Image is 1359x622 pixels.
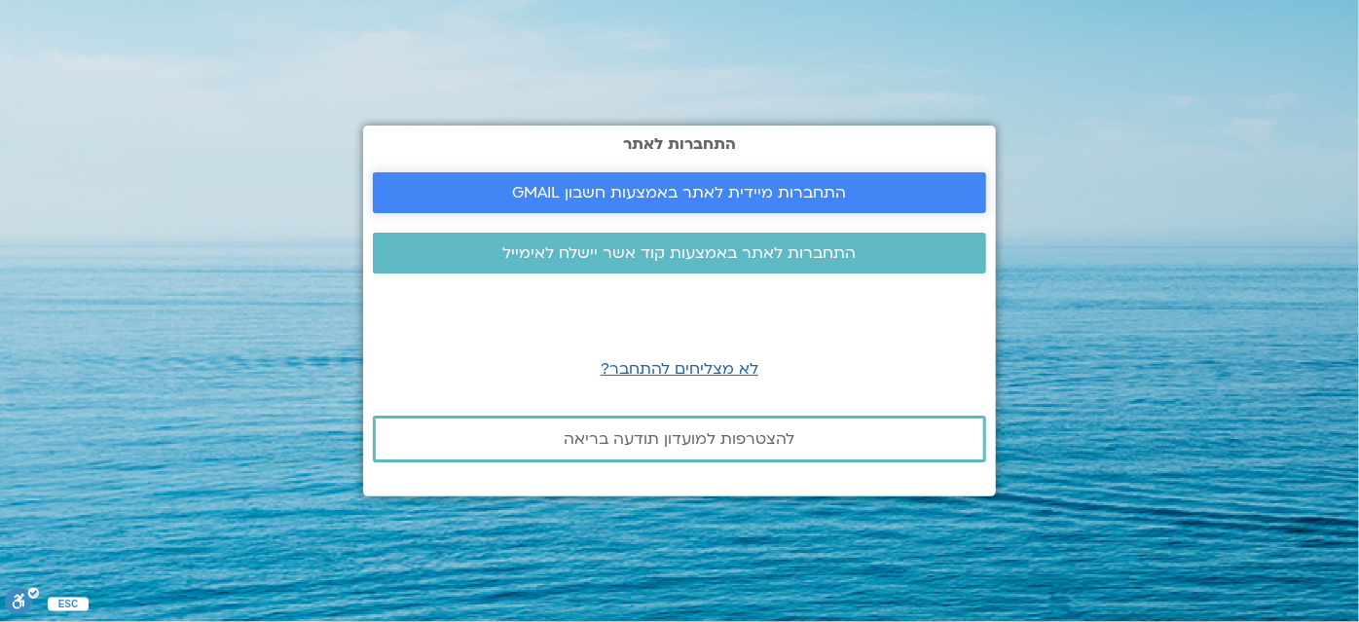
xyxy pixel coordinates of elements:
[373,233,986,274] a: התחברות לאתר באמצעות קוד אשר יישלח לאימייל
[513,184,847,201] span: התחברות מיידית לאתר באמצעות חשבון GMAIL
[601,358,758,380] a: לא מצליחים להתחבר?
[503,244,857,262] span: התחברות לאתר באמצעות קוד אשר יישלח לאימייל
[373,172,986,213] a: התחברות מיידית לאתר באמצעות חשבון GMAIL
[565,430,795,448] span: להצטרפות למועדון תודעה בריאה
[373,416,986,462] a: להצטרפות למועדון תודעה בריאה
[373,135,986,153] h2: התחברות לאתר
